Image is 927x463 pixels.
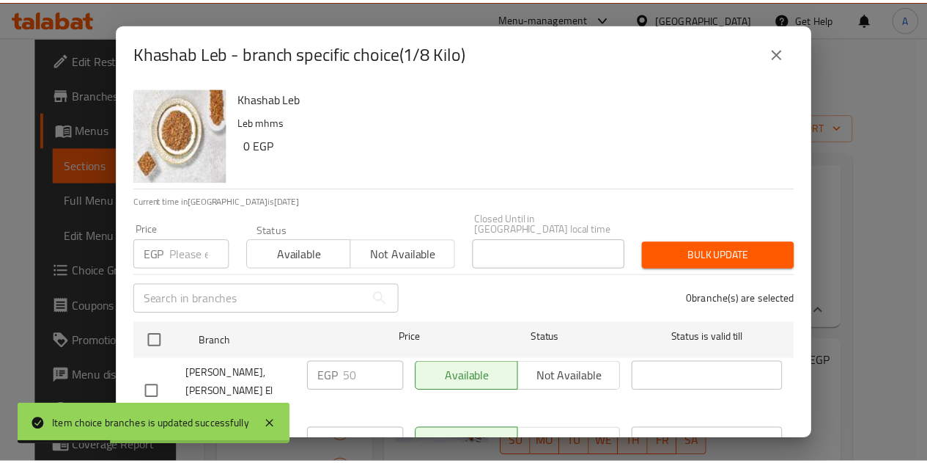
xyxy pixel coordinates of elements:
p: Leb mhms [240,113,791,131]
span: Status [475,328,627,346]
p: 0 branche(s) are selected [694,291,803,306]
h6: 0 EGP [246,134,791,155]
span: Not available [361,244,454,265]
span: Status is valid till [639,328,791,346]
div: Item choice branches is updated successfully [53,417,252,433]
button: Not available [354,239,459,269]
span: Bulk update [661,246,791,264]
input: Please enter price [171,239,232,269]
h2: Khashab Leb - branch specific choice(1/8 Kilo) [135,41,470,65]
span: Branch [202,332,354,350]
img: Khashab Leb [135,88,229,182]
span: [PERSON_NAME], [PERSON_NAME] El Shazly [188,365,299,420]
span: Price [366,328,463,346]
p: EGP [321,434,341,452]
button: Bulk update [649,241,803,269]
p: Current time in [GEOGRAPHIC_DATA] is [DATE] [135,194,803,208]
p: EGP [145,245,166,263]
button: close [768,35,803,70]
button: Available [249,239,355,269]
input: Please enter price [347,429,408,458]
span: Available [256,244,349,265]
p: EGP [321,368,341,385]
input: Please enter price [347,362,408,391]
input: Search in branches [135,284,369,313]
h6: Khashab Leb [240,88,791,109]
